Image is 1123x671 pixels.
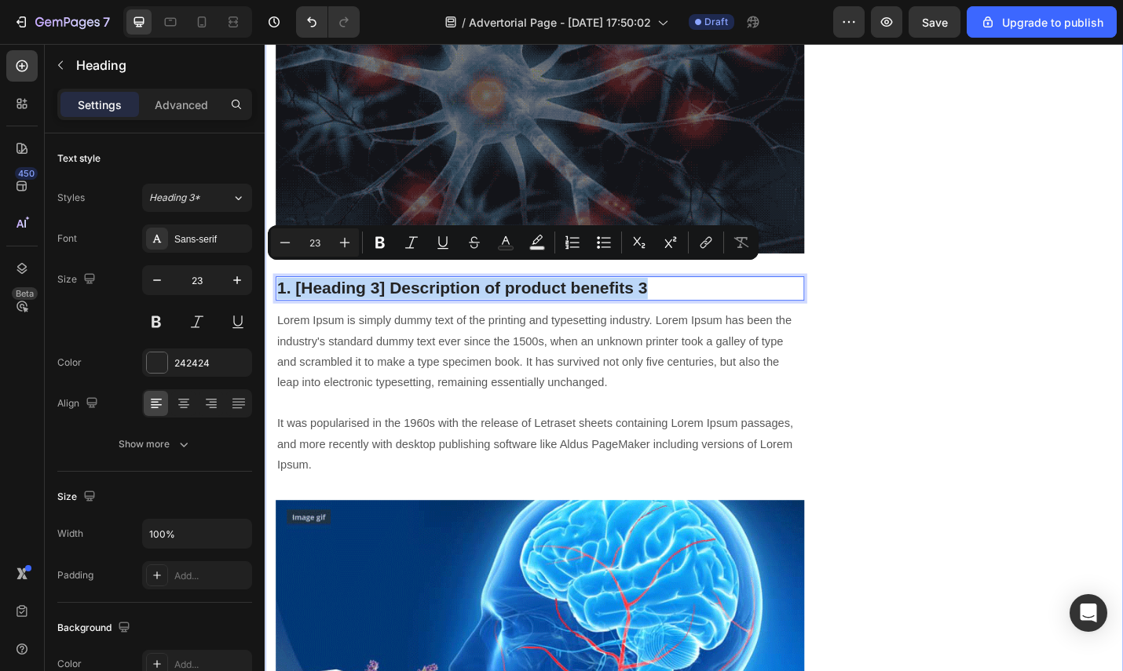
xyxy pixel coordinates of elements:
div: Add... [174,569,248,583]
div: 450 [15,167,38,180]
button: Upgrade to publish [967,6,1117,38]
div: Padding [57,568,93,582]
h2: Rich Text Editor. Editing area: main [12,255,592,282]
div: Beta [12,287,38,300]
div: Undo/Redo [296,6,360,38]
div: Upgrade to publish [980,14,1103,31]
div: Color [57,356,82,370]
p: Settings [78,97,122,113]
span: Draft [704,15,728,29]
span: Heading 3* [149,191,200,205]
div: Width [57,527,83,541]
button: 7 [6,6,117,38]
div: Font [57,232,77,246]
div: Size [57,487,99,508]
div: Color [57,657,82,671]
input: Auto [143,520,251,548]
span: Save [922,16,948,29]
button: Show more [57,430,252,458]
button: Heading 3* [142,184,252,212]
div: Open Intercom Messenger [1070,594,1107,632]
span: Advertorial Page - [DATE] 17:50:02 [469,14,651,31]
p: Lorem Ipsum is simply dummy text of the printing and typesetting industry. Lorem Ipsum has been t... [13,293,591,473]
div: Align [57,393,101,414]
button: Save [909,6,960,38]
p: 1. [Heading 3] Description of product benefits 3 [13,257,591,280]
p: Advanced [155,97,208,113]
p: Heading [76,56,246,75]
div: Text style [57,151,101,166]
p: 7 [103,13,110,31]
div: Editor contextual toolbar [268,225,759,260]
div: Show more [119,436,192,452]
iframe: Design area [265,44,1123,671]
span: / [462,14,466,31]
div: Styles [57,191,85,205]
div: Background [57,618,134,639]
div: Sans-serif [174,232,248,246]
div: Size [57,269,99,290]
div: 242424 [174,356,248,370]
